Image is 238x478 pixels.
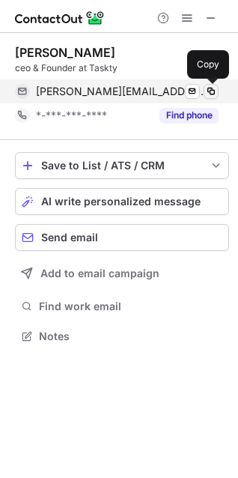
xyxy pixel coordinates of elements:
span: AI write personalized message [41,196,201,208]
span: [PERSON_NAME][EMAIL_ADDRESS][DOMAIN_NAME] [36,85,207,98]
span: Notes [39,330,223,343]
div: ceo & Founder at Taskty [15,61,229,75]
button: Add to email campaign [15,260,229,287]
span: Add to email campaign [40,267,159,279]
button: Notes [15,326,229,347]
button: AI write personalized message [15,188,229,215]
button: Send email [15,224,229,251]
button: save-profile-one-click [15,152,229,179]
button: Find work email [15,296,229,317]
div: Save to List / ATS / CRM [41,160,203,172]
div: [PERSON_NAME] [15,45,115,60]
img: ContactOut v5.3.10 [15,9,105,27]
span: Send email [41,232,98,243]
span: Find work email [39,300,223,313]
button: Reveal Button [159,108,219,123]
